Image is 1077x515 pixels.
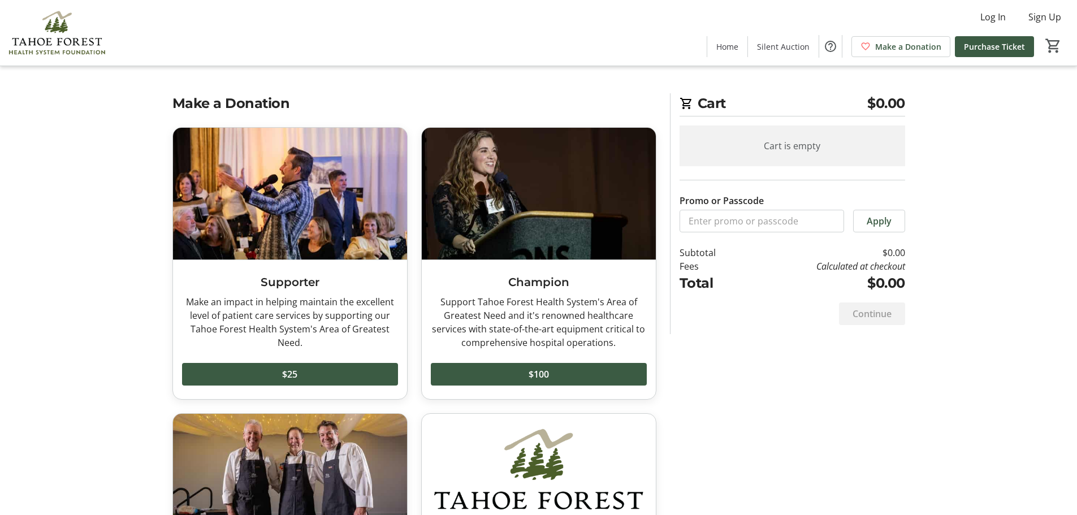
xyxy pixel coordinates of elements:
td: Total [680,273,745,293]
td: $0.00 [745,246,905,259]
button: $25 [182,363,398,386]
a: Make a Donation [851,36,950,57]
button: Help [819,35,842,58]
div: Support Tahoe Forest Health System's Area of Greatest Need and it's renowned healthcare services ... [431,295,647,349]
a: Silent Auction [748,36,819,57]
td: Calculated at checkout [745,259,905,273]
span: Make a Donation [875,41,941,53]
div: Cart is empty [680,125,905,166]
span: Purchase Ticket [964,41,1025,53]
td: Subtotal [680,246,745,259]
span: Apply [867,214,892,228]
a: Purchase Ticket [955,36,1034,57]
h3: Supporter [182,274,398,291]
label: Promo or Passcode [680,194,764,207]
h3: Champion [431,274,647,291]
span: $100 [529,367,549,381]
button: Cart [1043,36,1063,56]
span: Home [716,41,738,53]
input: Enter promo or passcode [680,210,844,232]
img: Tahoe Forest Health System Foundation's Logo [7,5,107,61]
td: Fees [680,259,745,273]
span: Sign Up [1028,10,1061,24]
span: Silent Auction [757,41,810,53]
span: $25 [282,367,297,381]
button: Sign Up [1019,8,1070,26]
img: Supporter [173,128,407,259]
a: Home [707,36,747,57]
span: Log In [980,10,1006,24]
button: Apply [853,210,905,232]
img: Champion [422,128,656,259]
button: Log In [971,8,1015,26]
span: $0.00 [867,93,905,114]
td: $0.00 [745,273,905,293]
div: Make an impact in helping maintain the excellent level of patient care services by supporting our... [182,295,398,349]
button: $100 [431,363,647,386]
h2: Cart [680,93,905,116]
h2: Make a Donation [172,93,656,114]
